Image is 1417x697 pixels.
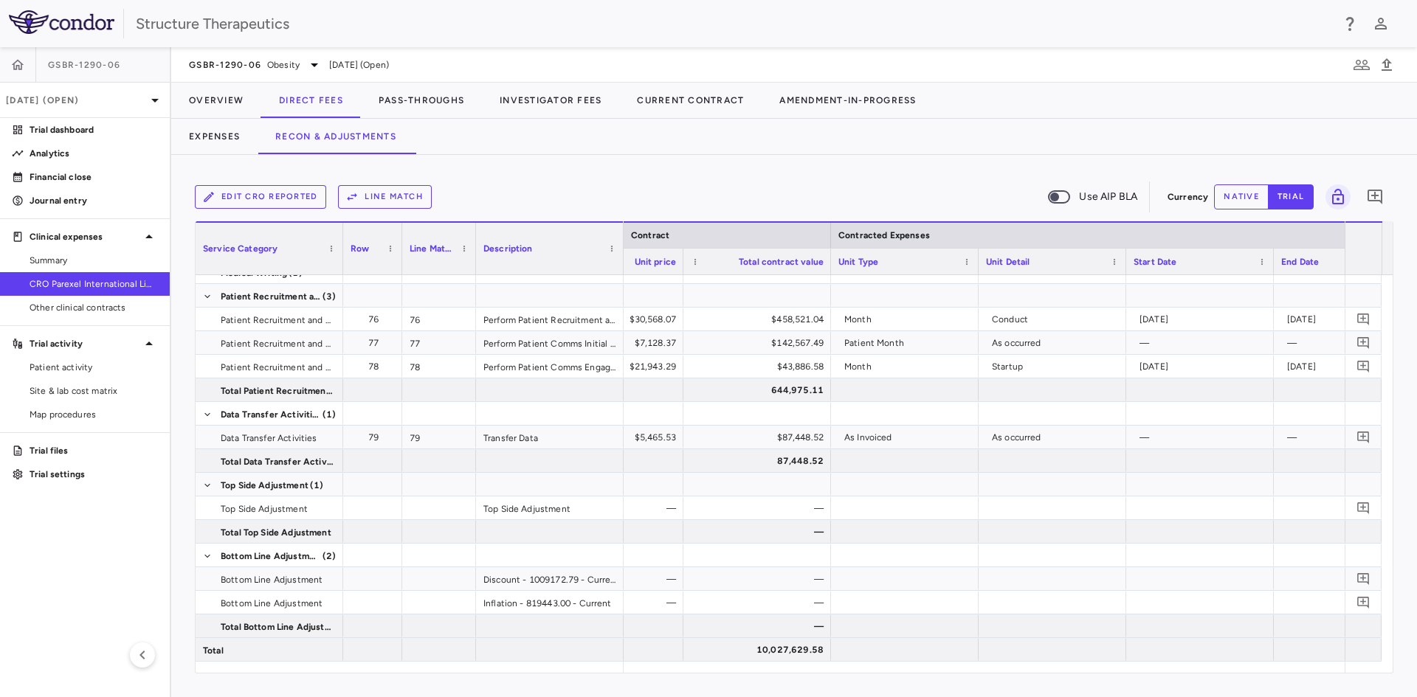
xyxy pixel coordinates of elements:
div: — [697,591,824,614]
button: Add comment [1354,592,1373,612]
div: As Invoiced [844,426,971,449]
span: Bottom Line Adjustment [221,568,323,592]
button: Edit CRO reported [195,185,326,209]
span: Top Side Adjustment [221,497,308,521]
span: Data Transfer Activities [221,426,317,450]
div: Inflation - 819443.00 - Current [476,591,624,614]
div: As occurred [992,331,1119,355]
span: GSBR-1290-06 [189,59,261,71]
span: Patient Recruitment and Retention ("PRR") [221,332,334,356]
p: Trial activity [30,337,140,350]
span: [DATE] (Open) [329,58,389,72]
div: 78 [402,355,476,378]
span: Bottom Line Adjustment [221,592,323,615]
span: Contracted Expenses [838,230,930,240]
span: Description [483,243,533,254]
span: End Date [1281,257,1319,267]
span: Data Transfer Activities [221,403,321,426]
div: $142,567.49 [697,331,824,355]
span: Unit Type [838,257,878,267]
p: Clinical expenses [30,230,140,243]
div: $458,521.04 [697,308,824,331]
span: You do not have permission to lock or unlock grids [1320,184,1351,209]
span: Row [351,243,369,254]
svg: Add comment [1356,359,1371,373]
div: Patient Month [844,331,971,355]
span: Total Data Transfer Activities [221,450,334,474]
svg: Add comment [1366,188,1384,206]
div: Transfer Data [476,426,624,448]
button: Expenses [171,119,258,154]
span: (3) [323,285,336,308]
div: — [1287,331,1414,355]
div: — [697,496,824,520]
span: Top Side Adjustment [221,474,308,497]
div: — [697,614,824,638]
button: Overview [171,83,261,118]
span: Total [203,639,224,662]
p: Analytics [30,147,158,160]
button: Add comment [1354,498,1373,518]
div: Top Side Adjustment [476,496,624,519]
svg: Add comment [1356,595,1371,609]
div: [DATE] [1287,308,1414,331]
span: GSBR-1290-06 [48,59,120,71]
div: [DATE] [1287,355,1414,378]
button: Amendment-In-Progress [762,83,934,118]
div: Startup [992,355,1119,378]
span: CRO Parexel International Limited [30,277,158,291]
span: Bottom Line Adjustment [221,544,321,568]
div: Conduct [992,308,1119,331]
span: (1) [310,474,323,497]
span: Total contract value [739,257,824,267]
button: Recon & Adjustments [258,119,414,154]
div: 76 [402,308,476,330]
span: Line Match [410,243,455,254]
button: Add comment [1354,309,1373,329]
div: 644,975.11 [697,378,824,402]
span: Patient Recruitment and Retention ("PRR") [221,308,334,332]
span: Unit price [635,257,677,267]
div: 76 [356,308,395,331]
button: Add comment [1354,427,1373,447]
div: 87,448.52 [697,449,824,473]
div: [DATE] [1140,308,1266,331]
button: native [1214,184,1269,209]
button: Add comment [1362,184,1387,209]
div: — [1287,426,1414,449]
div: — [697,567,824,591]
div: Structure Therapeutics [136,13,1331,35]
div: Perform Patient Comms Initial Development and Translation Activities [476,331,624,354]
svg: Add comment [1356,572,1371,586]
p: Currency [1168,190,1208,204]
div: — [1140,426,1266,449]
span: (1) [323,403,336,426]
div: 79 [402,426,476,448]
div: $87,448.52 [697,426,824,449]
button: Direct Fees [261,83,361,118]
span: Summary [30,254,158,267]
span: Service Category [203,243,277,254]
img: logo-full-SnFGN8VE.png [9,10,114,34]
span: Total Patient Recruitment and Retention ("PRR") [221,379,334,403]
div: Month [844,355,971,378]
span: Patient activity [30,361,158,374]
p: Trial dashboard [30,123,158,136]
svg: Add comment [1356,336,1371,350]
div: 78 [356,355,395,378]
button: trial [1268,184,1314,209]
div: 10,027,629.58 [697,638,824,662]
div: Perform Patient Comms Engagement and Delivery Activities [476,355,624,378]
span: Total Top Side Adjustment [221,521,331,544]
div: — [697,520,824,544]
button: Current Contract [619,83,762,118]
svg: Add comment [1356,501,1371,515]
span: Unit Detail [986,257,1030,267]
span: Patient Recruitment and Retention ("PRR") [221,285,321,308]
div: 77 [402,331,476,354]
p: [DATE] (Open) [6,94,146,107]
span: Patient Recruitment and Retention ("PRR") [221,356,334,379]
div: Discount - 1009172.79 - Current [476,567,624,590]
span: Use AIP BLA [1079,189,1137,205]
div: — [1140,331,1266,355]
